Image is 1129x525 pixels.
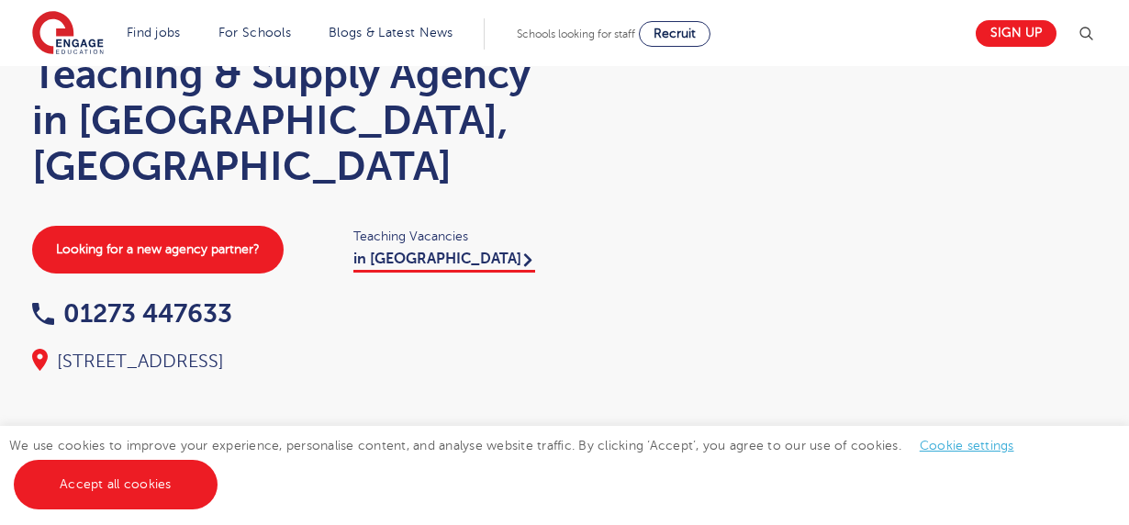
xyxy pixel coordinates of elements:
[920,439,1014,452] a: Cookie settings
[32,349,546,374] div: [STREET_ADDRESS]
[654,27,696,40] span: Recruit
[353,226,546,247] span: Teaching Vacancies
[218,26,291,39] a: For Schools
[32,11,104,57] img: Engage Education
[9,439,1033,491] span: We use cookies to improve your experience, personalise content, and analyse website traffic. By c...
[517,28,635,40] span: Schools looking for staff
[32,226,284,274] a: Looking for a new agency partner?
[32,299,232,328] a: 01273 447633
[32,51,546,189] h1: Teaching & Supply Agency in [GEOGRAPHIC_DATA], [GEOGRAPHIC_DATA]
[14,460,218,509] a: Accept all cookies
[127,26,181,39] a: Find jobs
[353,251,535,273] a: in [GEOGRAPHIC_DATA]
[329,26,453,39] a: Blogs & Latest News
[639,21,710,47] a: Recruit
[976,20,1056,47] a: Sign up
